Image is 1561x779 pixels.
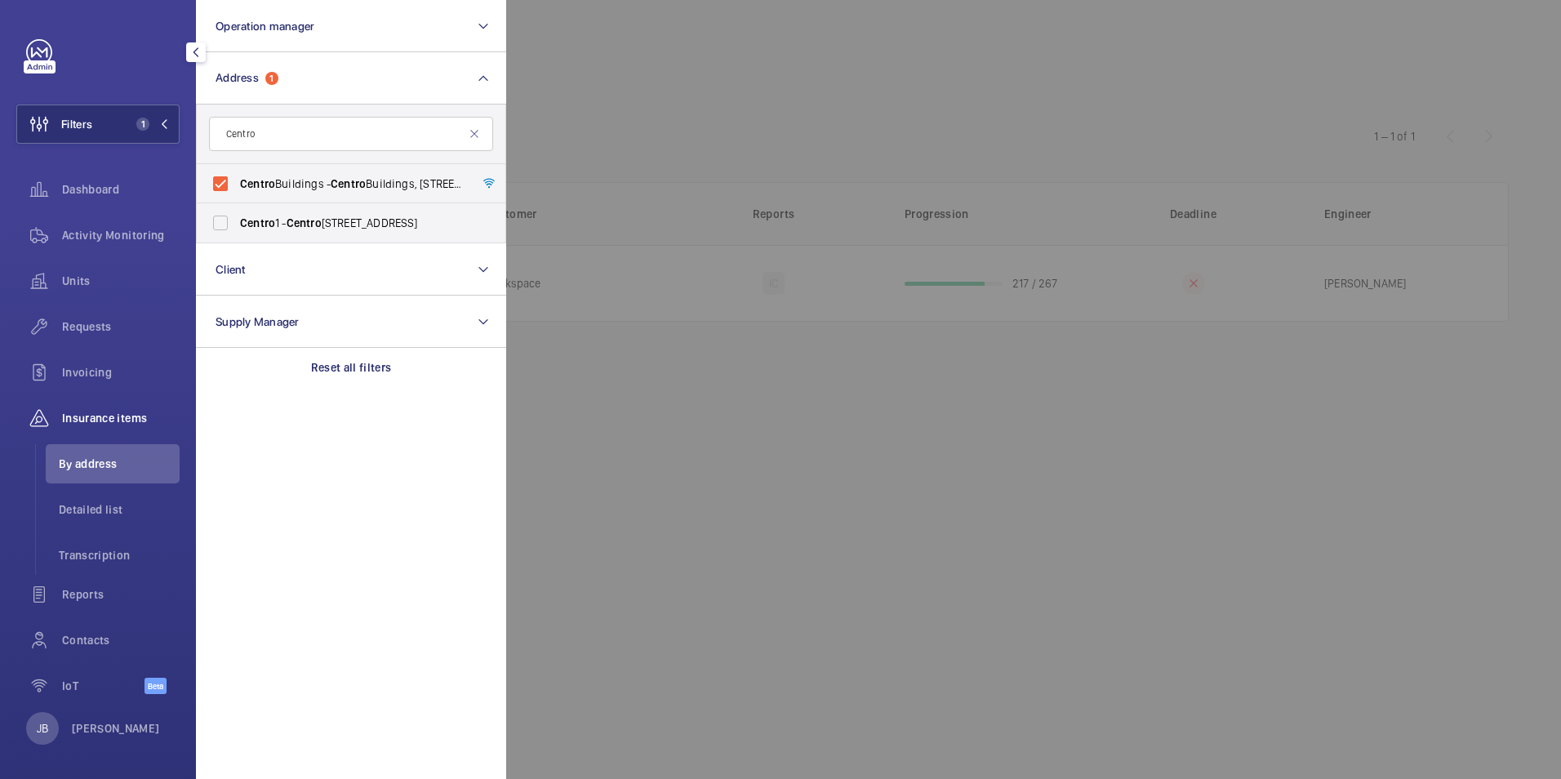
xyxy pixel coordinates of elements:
[136,118,149,131] span: 1
[59,456,180,472] span: By address
[59,547,180,563] span: Transcription
[62,227,180,243] span: Activity Monitoring
[145,678,167,694] span: Beta
[62,273,180,289] span: Units
[72,720,160,737] p: [PERSON_NAME]
[16,105,180,144] button: Filters1
[62,586,180,603] span: Reports
[62,632,180,648] span: Contacts
[62,318,180,335] span: Requests
[59,501,180,518] span: Detailed list
[62,678,145,694] span: IoT
[61,116,92,132] span: Filters
[37,720,48,737] p: JB
[62,364,180,381] span: Invoicing
[62,410,180,426] span: Insurance items
[62,181,180,198] span: Dashboard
